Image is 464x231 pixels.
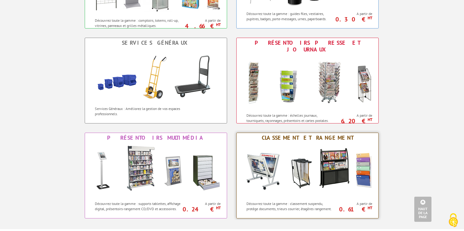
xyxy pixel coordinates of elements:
span: A partir de [336,201,372,206]
button: Cookies (fenêtre modale) [443,210,464,231]
p: Découvrez toute la gamme : échelles journaux, tourniquets, rayonnages, présentoirs et cartes post... [246,113,334,123]
sup: HT [216,22,221,27]
div: Présentoirs Presse et Journaux [238,40,377,53]
p: Services Généraux : Améliorez la gestion de vos espaces professionnels. [95,106,182,116]
span: A partir de [184,18,221,23]
p: 0.30 € [333,17,372,21]
p: 0.24 € [181,207,221,211]
sup: HT [368,117,372,122]
img: Services Généraux [88,48,223,103]
p: 6.20 € [333,119,372,123]
a: Présentoirs Multimédia Présentoirs Multimédia Découvrez toute la gamme : supports tablettes, affi... [85,133,227,218]
div: Services Généraux [87,40,225,46]
p: Découvrez toute la gamme : supports tablettes, affichage digital, présentoirs-rangement CD/DVD et... [95,201,182,211]
p: Découvrez toute la gamme : guides files, vestiaires, pupitres, badges, porte-messages, urnes, pap... [246,11,334,21]
p: Découvrez toute la gamme : classement suspendu, protège documents, trieurs courrier, étagères ran... [246,201,334,211]
img: Cookies (fenêtre modale) [446,213,461,228]
img: Présentoirs Multimédia [88,143,223,198]
a: Services Généraux Services Généraux Services Généraux : Améliorez la gestion de vos espaces profe... [85,38,227,123]
span: A partir de [184,201,221,206]
span: A partir de [336,113,372,118]
div: Classement et Rangement [238,134,377,141]
a: Présentoirs Presse et Journaux Présentoirs Presse et Journaux Découvrez toute la gamme : échelles... [236,38,379,123]
p: 4.66 € [181,24,221,28]
div: Présentoirs Multimédia [87,134,225,141]
sup: HT [216,205,221,210]
span: A partir de [336,11,372,16]
img: Présentoirs Presse et Journaux [240,55,375,110]
a: Classement et Rangement Classement et Rangement Découvrez toute la gamme : classement suspendu, p... [236,133,379,218]
a: Haut de la page [414,197,431,222]
img: Classement et Rangement [240,143,375,198]
p: Découvrez toute la gamme : comptoirs, totems, roll-up, vitrines, panneaux et grilles métalliques. [95,18,182,28]
sup: HT [368,15,372,21]
sup: HT [368,205,372,210]
p: 0.61 € [333,207,372,211]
